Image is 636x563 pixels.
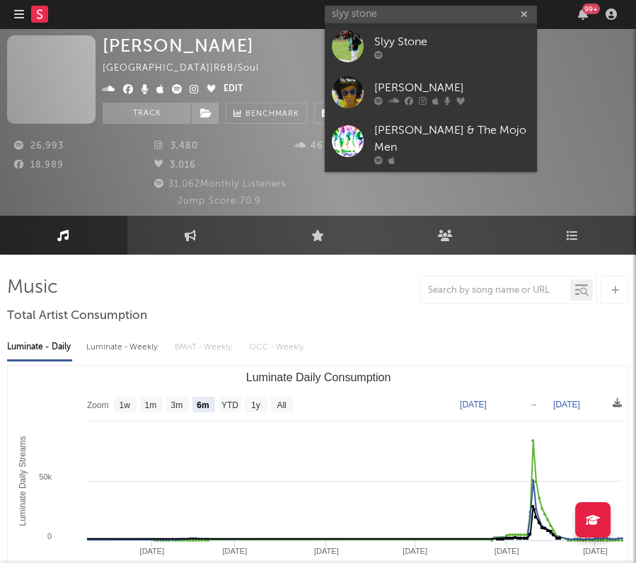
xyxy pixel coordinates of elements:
[103,35,254,56] div: [PERSON_NAME]
[87,400,109,410] text: Zoom
[421,285,570,296] input: Search by song name or URL
[197,400,209,410] text: 6m
[245,106,299,123] span: Benchmark
[154,141,198,151] span: 3,480
[374,80,530,97] div: [PERSON_NAME]
[403,547,427,555] text: [DATE]
[246,371,391,383] text: Luminate Daily Consumption
[120,400,131,410] text: 1w
[152,180,287,189] span: 31,062 Monthly Listeners
[178,197,261,206] span: Jump Score: 70.9
[223,547,248,555] text: [DATE]
[140,547,165,555] text: [DATE]
[583,547,608,555] text: [DATE]
[145,400,157,410] text: 1m
[86,335,161,359] div: Luminate - Weekly
[277,400,286,410] text: All
[221,400,238,410] text: YTD
[226,103,307,124] a: Benchmark
[251,400,260,410] text: 1y
[529,400,538,410] text: →
[325,115,537,172] a: [PERSON_NAME] & The Mojo Men
[7,335,72,359] div: Luminate - Daily
[14,161,64,170] span: 18,989
[154,161,196,170] span: 3,016
[325,69,537,115] a: [PERSON_NAME]
[7,308,147,325] span: Total Artist Consumption
[171,400,183,410] text: 3m
[224,81,243,98] button: Edit
[374,122,530,156] div: [PERSON_NAME] & The Mojo Men
[18,436,28,526] text: Luminate Daily Streams
[495,547,519,555] text: [DATE]
[294,141,323,151] span: 46
[374,34,530,51] div: Slyy Stone
[47,532,52,540] text: 0
[460,400,487,410] text: [DATE]
[553,400,580,410] text: [DATE]
[578,8,588,20] button: 99+
[325,6,537,23] input: Search for artists
[314,547,339,555] text: [DATE]
[14,141,64,151] span: 26,993
[582,4,600,14] div: 99 +
[314,103,381,124] button: Summary
[103,103,191,124] button: Track
[39,472,52,481] text: 50k
[325,23,537,69] a: Slyy Stone
[103,60,275,77] div: [GEOGRAPHIC_DATA] | R&B/Soul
